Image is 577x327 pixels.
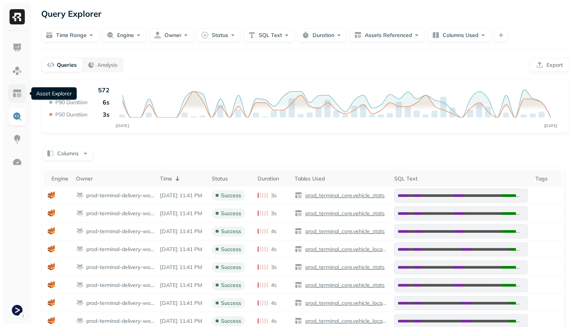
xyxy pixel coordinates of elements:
[271,192,277,199] p: 3s
[295,317,302,325] img: table
[55,111,87,118] p: P50 Duration
[295,245,302,253] img: table
[160,192,204,199] p: Aug 21, 2025 11:41 PM
[302,317,387,325] a: prod_terminal_core.vehicle_locations
[86,210,155,217] p: prod-terminal-delivery-workgroup
[304,210,385,217] p: prod_terminal_core.vehicle_stats
[86,246,155,253] p: prod-terminal-delivery-workgroup
[302,228,385,235] a: prod_terminal_core.vehicle_stats
[160,282,204,289] p: Aug 21, 2025 11:41 PM
[304,228,385,235] p: prod_terminal_core.vehicle_stats
[76,299,84,307] img: workgroup
[31,87,77,100] div: Asset Explorer
[10,9,25,24] img: Ryft
[76,281,84,289] img: workgroup
[197,28,241,42] button: Status
[304,300,387,307] p: prod_terminal_core.vehicle_locations
[304,282,385,289] p: prod_terminal_core.vehicle_stats
[57,61,77,69] p: Queries
[42,147,93,160] button: Columns
[304,264,385,271] p: prod_terminal_core.vehicle_stats
[271,300,277,307] p: 4s
[535,175,558,182] div: Tags
[221,282,241,289] p: success
[428,28,491,42] button: Columns Used
[302,282,385,289] a: prod_terminal_core.vehicle_stats
[221,192,241,199] p: success
[76,263,84,271] img: workgroup
[76,317,84,325] img: workgroup
[103,111,110,118] p: 3s
[160,264,204,271] p: Aug 21, 2025 11:41 PM
[221,228,241,235] p: success
[86,192,155,199] p: prod-terminal-delivery-workgroup
[295,175,387,182] div: Tables Used
[350,28,425,42] button: Assets Referenced
[271,228,277,235] p: 4s
[304,317,387,325] p: prod_terminal_core.vehicle_locations
[271,282,277,289] p: 4s
[304,192,385,199] p: prod_terminal_core.vehicle_stats
[55,99,87,106] p: P90 Duration
[244,28,295,42] button: SQL Text
[529,58,569,72] button: Export
[271,317,277,325] p: 4s
[86,228,155,235] p: prod-terminal-delivery-workgroup
[221,210,241,217] p: success
[76,209,84,217] img: workgroup
[212,175,250,182] div: Status
[221,246,241,253] p: success
[41,28,99,42] button: Time Range
[394,175,528,182] div: SQL Text
[295,192,302,199] img: table
[41,7,102,21] p: Query Explorer
[295,281,302,289] img: table
[98,86,110,94] p: 572
[160,300,204,307] p: Aug 21, 2025 11:41 PM
[544,123,558,128] tspan: [DATE]
[12,111,22,121] img: Query Explorer
[76,175,152,182] div: Owner
[76,245,84,253] img: workgroup
[221,317,241,325] p: success
[160,210,204,217] p: Aug 21, 2025 11:41 PM
[12,305,23,316] img: Terminal
[302,192,385,199] a: prod_terminal_core.vehicle_stats
[302,300,387,307] a: prod_terminal_core.vehicle_locations
[86,300,155,307] p: prod-terminal-delivery-workgroup
[102,28,147,42] button: Engine
[160,317,204,325] p: Aug 21, 2025 11:41 PM
[221,264,241,271] p: success
[76,192,84,199] img: workgroup
[103,98,110,106] p: 6s
[97,61,118,69] p: Analysis
[295,263,302,271] img: table
[86,282,155,289] p: prod-terminal-delivery-workgroup
[12,134,22,144] img: Insights
[160,228,204,235] p: Aug 21, 2025 11:41 PM
[86,264,155,271] p: prod-terminal-delivery-workgroup
[12,66,22,76] img: Assets
[258,175,287,182] div: Duration
[12,157,22,167] img: Optimization
[76,227,84,235] img: workgroup
[302,264,385,271] a: prod_terminal_core.vehicle_stats
[302,210,385,217] a: prod_terminal_core.vehicle_stats
[150,28,194,42] button: Owner
[271,264,277,271] p: 3s
[55,87,74,94] p: Queries
[116,123,129,128] tspan: [DATE]
[271,246,277,253] p: 4s
[86,317,155,325] p: prod-terminal-delivery-workgroup
[304,246,387,253] p: prod_terminal_core.vehicle_locations
[221,300,241,307] p: success
[52,175,68,182] div: Engine
[160,174,204,183] div: Time
[160,246,204,253] p: Aug 21, 2025 11:41 PM
[295,299,302,307] img: table
[295,227,302,235] img: table
[302,246,387,253] a: prod_terminal_core.vehicle_locations
[12,43,22,53] img: Dashboard
[12,89,22,98] img: Asset Explorer
[271,210,277,217] p: 3s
